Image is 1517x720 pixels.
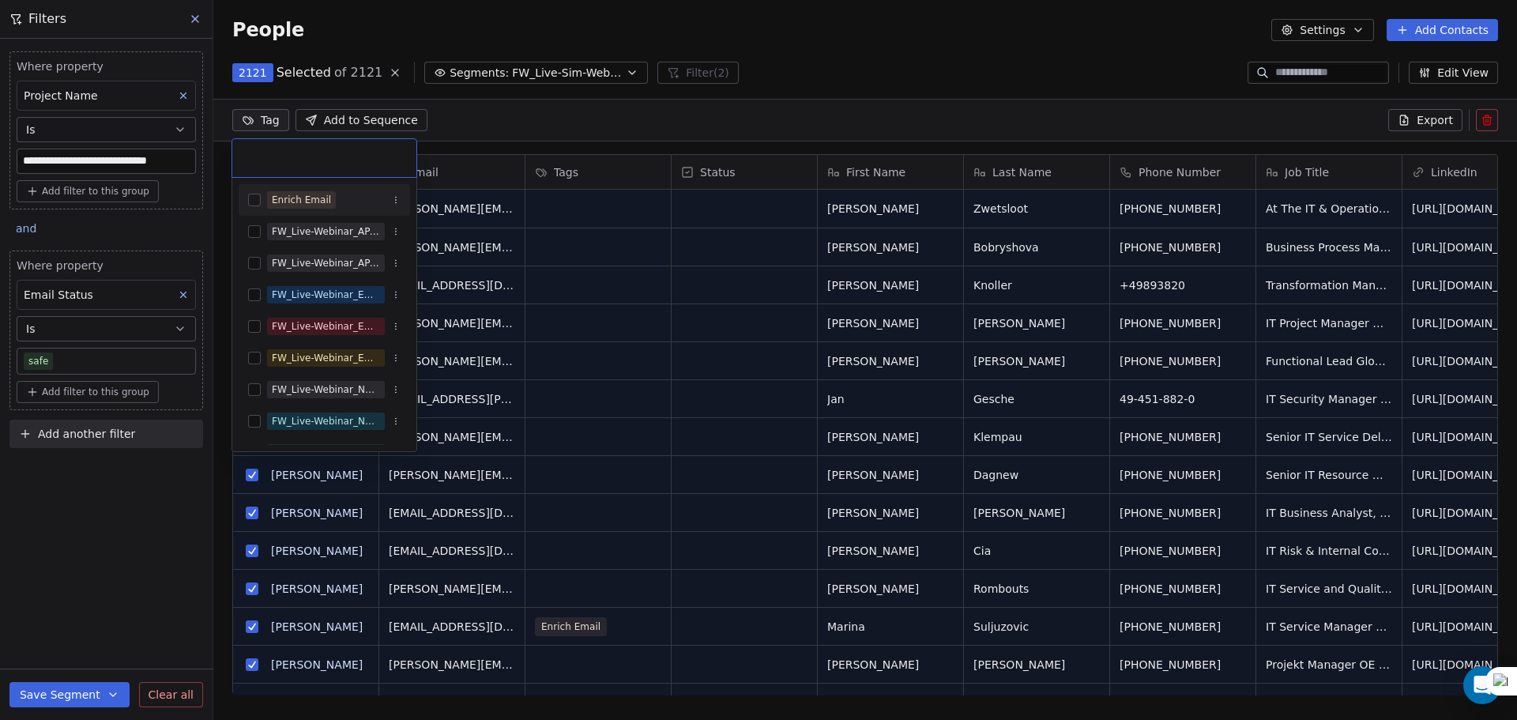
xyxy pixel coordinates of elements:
div: FW_Live-Webinar_EU_27thAugust'25 [272,288,380,302]
div: FW_Live-Webinar_NA_21stAugust'25 - Batch 2 [272,414,380,428]
div: FW_Live-Webinar_APAC_21stAugust'25 - Batch 2 [272,256,380,270]
div: FW_Live-Webinar_NA_21stAugust'25- Batch 2 [272,383,380,397]
div: FW_Live-Webinar_EU_27thAugust'25 - Batch 2 [272,319,380,334]
div: FW_Live-Webinar_APAC_21stAugust'25 [272,224,380,239]
div: FW_Live-Webinar_EU_28thAugust'25 [272,351,380,365]
div: Suggestions [239,184,410,469]
div: Enrich Email [272,193,331,207]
